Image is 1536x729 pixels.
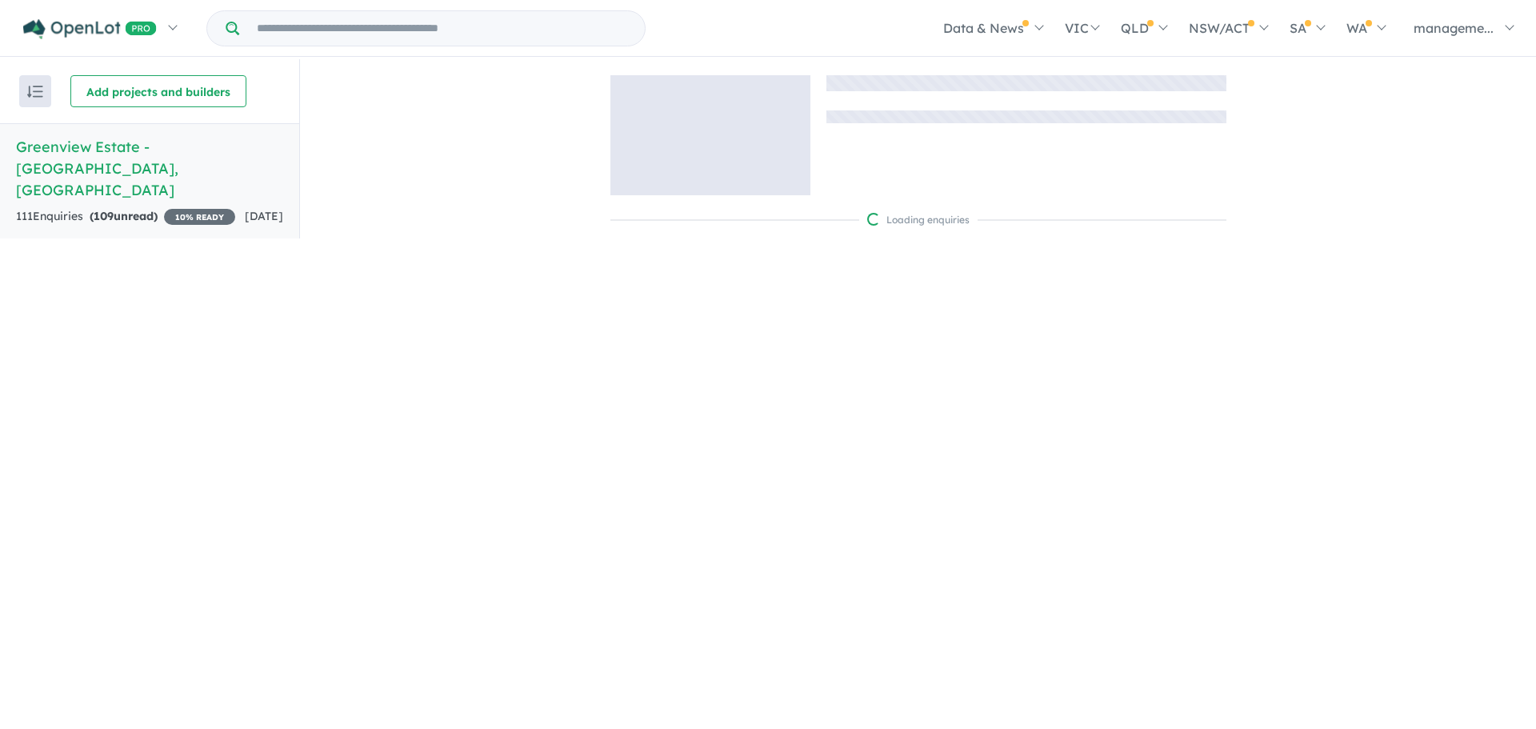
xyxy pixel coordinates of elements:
[1414,20,1494,36] span: manageme...
[16,136,283,201] h5: Greenview Estate - [GEOGRAPHIC_DATA] , [GEOGRAPHIC_DATA]
[94,209,114,223] span: 109
[867,212,970,228] div: Loading enquiries
[164,209,235,225] span: 10 % READY
[242,11,642,46] input: Try estate name, suburb, builder or developer
[70,75,246,107] button: Add projects and builders
[23,19,157,39] img: Openlot PRO Logo White
[245,209,283,223] span: [DATE]
[16,207,235,226] div: 111 Enquir ies
[27,86,43,98] img: sort.svg
[90,209,158,223] strong: ( unread)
